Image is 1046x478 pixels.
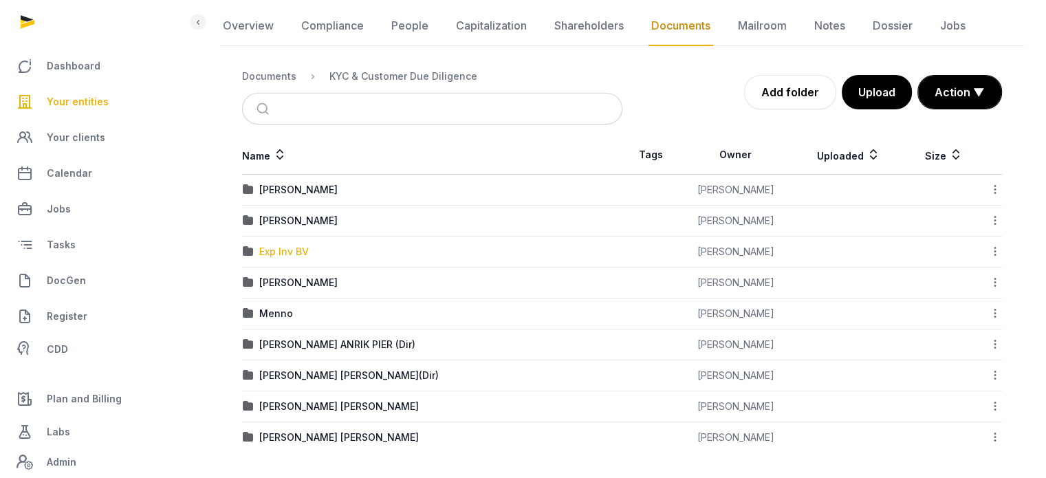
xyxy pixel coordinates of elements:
[744,75,836,109] a: Add folder
[259,245,309,259] div: Exp Inv BV
[735,6,789,46] a: Mailroom
[11,336,186,363] a: CDD
[329,69,477,83] div: KYC & Customer Due Diligence
[905,135,982,175] th: Size
[842,75,912,109] button: Upload
[811,6,848,46] a: Notes
[11,300,186,333] a: Register
[47,308,87,325] span: Register
[622,135,680,175] th: Tags
[453,6,530,46] a: Capitalization
[11,121,186,154] a: Your clients
[680,298,792,329] td: [PERSON_NAME]
[47,237,76,253] span: Tasks
[792,135,905,175] th: Uploaded
[680,237,792,268] td: [PERSON_NAME]
[680,391,792,422] td: [PERSON_NAME]
[259,307,293,321] div: Menno
[259,400,419,413] div: [PERSON_NAME] [PERSON_NAME]
[11,228,186,261] a: Tasks
[11,448,186,476] a: Admin
[259,276,338,290] div: [PERSON_NAME]
[11,157,186,190] a: Calendar
[243,308,254,319] img: folder.svg
[47,129,105,146] span: Your clients
[11,415,186,448] a: Labs
[937,6,968,46] a: Jobs
[47,201,71,217] span: Jobs
[242,135,622,175] th: Name
[918,76,1001,109] button: Action ▼
[248,94,281,124] button: Submit
[649,6,713,46] a: Documents
[259,431,419,444] div: [PERSON_NAME] [PERSON_NAME]
[259,214,338,228] div: [PERSON_NAME]
[243,184,254,195] img: folder.svg
[243,246,254,257] img: folder.svg
[220,6,1024,46] nav: Tabs
[680,175,792,206] td: [PERSON_NAME]
[243,432,254,443] img: folder.svg
[47,165,92,182] span: Calendar
[243,215,254,226] img: folder.svg
[243,277,254,288] img: folder.svg
[680,329,792,360] td: [PERSON_NAME]
[47,391,122,407] span: Plan and Billing
[259,369,439,382] div: [PERSON_NAME] [PERSON_NAME](Dir)
[11,264,186,297] a: DocGen
[243,339,254,350] img: folder.svg
[47,58,100,74] span: Dashboard
[47,94,109,110] span: Your entities
[870,6,915,46] a: Dossier
[47,454,76,470] span: Admin
[243,370,254,381] img: folder.svg
[680,135,792,175] th: Owner
[389,6,431,46] a: People
[552,6,626,46] a: Shareholders
[11,382,186,415] a: Plan and Billing
[680,206,792,237] td: [PERSON_NAME]
[47,341,68,358] span: CDD
[11,193,186,226] a: Jobs
[242,69,296,83] div: Documents
[220,6,276,46] a: Overview
[298,6,367,46] a: Compliance
[47,424,70,440] span: Labs
[11,50,186,83] a: Dashboard
[680,422,792,453] td: [PERSON_NAME]
[259,338,415,351] div: [PERSON_NAME] ANRIK PIER (Dir)
[680,360,792,391] td: [PERSON_NAME]
[680,268,792,298] td: [PERSON_NAME]
[243,401,254,412] img: folder.svg
[242,60,622,93] nav: Breadcrumb
[47,272,86,289] span: DocGen
[11,85,186,118] a: Your entities
[259,183,338,197] div: [PERSON_NAME]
